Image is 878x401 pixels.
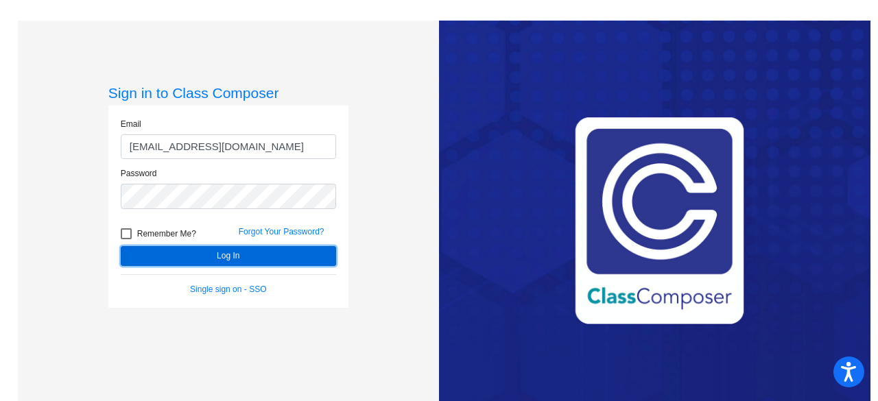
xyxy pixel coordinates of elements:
button: Log In [121,246,336,266]
a: Single sign on - SSO [190,284,266,294]
label: Password [121,167,157,180]
span: Remember Me? [137,226,196,242]
label: Email [121,118,141,130]
h3: Sign in to Class Composer [108,84,348,101]
a: Forgot Your Password? [239,227,324,236]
